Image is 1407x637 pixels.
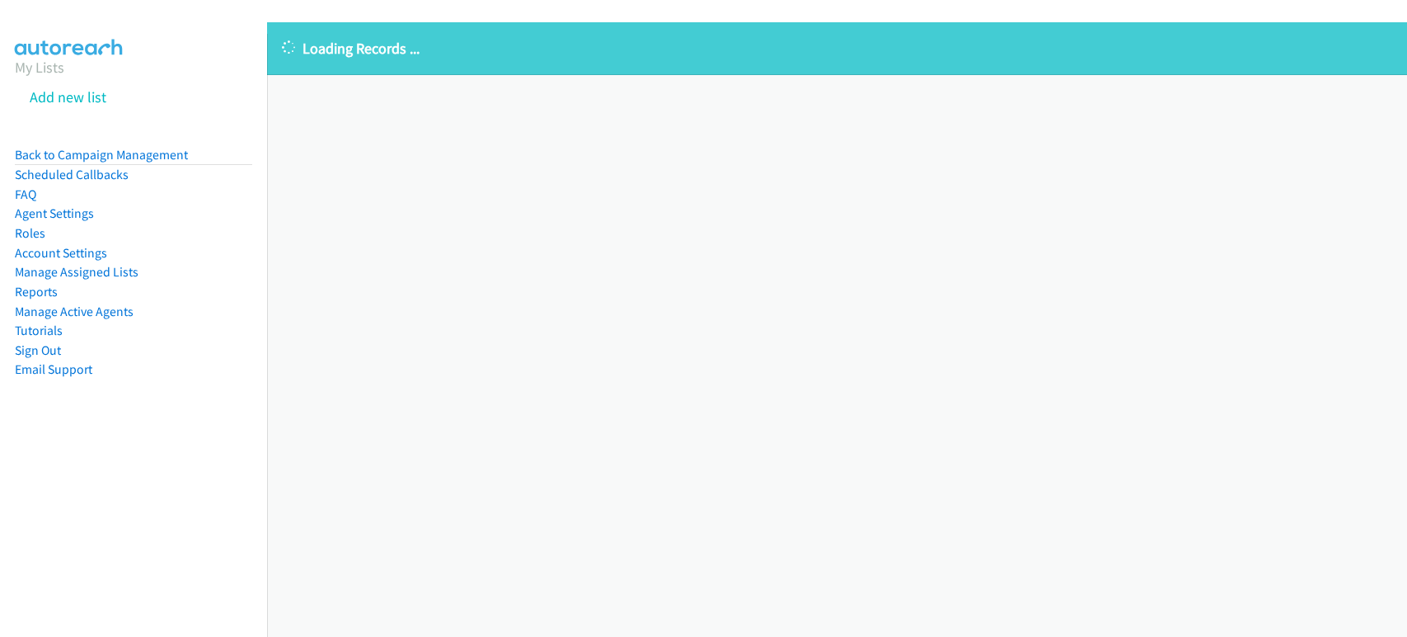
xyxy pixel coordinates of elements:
[15,361,92,377] a: Email Support
[15,264,138,280] a: Manage Assigned Lists
[15,342,61,358] a: Sign Out
[15,304,134,319] a: Manage Active Agents
[15,245,107,261] a: Account Settings
[15,58,64,77] a: My Lists
[15,186,36,202] a: FAQ
[15,205,94,221] a: Agent Settings
[15,225,45,241] a: Roles
[30,87,106,106] a: Add new list
[15,147,188,163] a: Back to Campaign Management
[15,167,129,182] a: Scheduled Callbacks
[15,284,58,300] a: Reports
[282,37,1392,59] p: Loading Records ...
[15,323,63,338] a: Tutorials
